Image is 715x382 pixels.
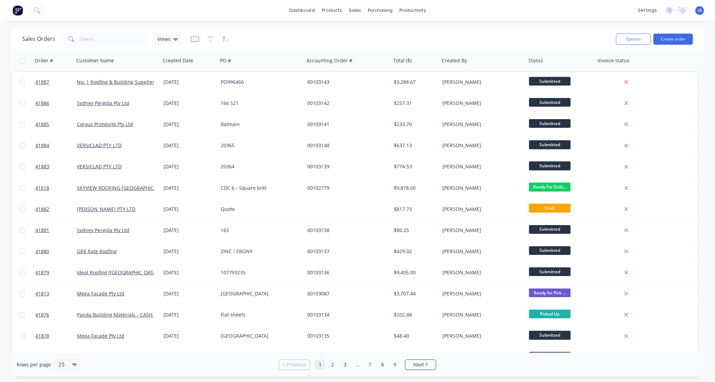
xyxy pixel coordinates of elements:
span: 41886 [35,100,49,107]
button: Create order [653,34,693,45]
div: 00103135 [307,332,384,339]
a: Corvus Primesite Pty Ltd [77,121,133,127]
img: Factory [12,5,23,16]
div: $257.31 [394,100,435,107]
span: 41518 [35,185,49,192]
a: Page 3 [340,359,350,370]
div: Created By [442,57,467,64]
span: Submitted [529,246,571,255]
span: 41813 [35,290,49,297]
div: $429.02 [394,248,435,255]
div: $80.25 [394,227,435,234]
a: Page 7 [365,359,375,370]
div: 00103141 [307,121,384,128]
a: 41878 [35,326,77,346]
a: 41813 [35,283,77,304]
a: SKYVIEW ROOFING [GEOGRAPHIC_DATA] P/L [77,185,178,191]
div: PO996466 [221,79,298,86]
span: Draft [529,204,571,212]
div: [PERSON_NAME] [442,332,519,339]
div: Created Date [163,57,193,64]
div: products [318,5,345,16]
div: [DATE] [164,248,215,255]
div: PO # [220,57,231,64]
div: [GEOGRAPHIC_DATA] [221,332,298,339]
div: [PERSON_NAME] [442,163,519,170]
div: 165 [221,227,298,234]
div: $202.88 [394,311,435,318]
span: Picked Up [529,310,571,318]
div: Order # [35,57,53,64]
a: Mega Facade Pty Ltd [77,332,124,339]
div: 107793235 [221,269,298,276]
span: 41876 [35,311,49,318]
div: $3,707.44 [394,290,435,297]
div: [DATE] [164,121,215,128]
div: 00103136 [307,269,384,276]
div: settings [634,5,660,16]
span: IA [698,7,702,14]
span: 41882 [35,206,49,213]
a: 41883 [35,156,77,177]
div: [DATE] [164,290,215,297]
span: 41880 [35,248,49,255]
a: No: 1 Roofing & Building Supplies [77,79,155,85]
div: $9,878.00 [394,185,435,192]
a: dashboard [286,5,318,16]
a: 41879 [35,262,77,283]
div: [PERSON_NAME] [442,290,519,297]
a: 41880 [35,241,77,262]
a: 41881 [35,220,77,241]
div: CDC 6 - Square brkt [221,185,298,192]
button: Options [616,34,651,45]
a: 41886 [35,93,77,114]
div: [DATE] [164,206,215,213]
span: Rows per page [17,361,51,368]
span: Views [157,35,170,43]
span: Submitted [529,267,571,276]
div: $9,405.00 [394,269,435,276]
div: [DATE] [164,142,215,149]
span: 41879 [35,269,49,276]
div: [DATE] [164,79,215,86]
div: [PERSON_NAME] [442,206,519,213]
a: 41877 [35,347,77,367]
div: 00102779 [307,185,384,192]
a: VERSICLAD PTY LTD [77,142,122,149]
div: Invoice status [598,57,629,64]
div: 166 S21 [221,100,298,107]
div: 00103142 [307,100,384,107]
div: [PERSON_NAME] [442,79,519,86]
span: Submitted [529,331,571,339]
a: Page 9 [390,359,400,370]
a: VERSICLAD PTY LTD [77,163,122,170]
span: Submitted [529,225,571,234]
div: [PERSON_NAME] [442,185,519,192]
a: 41882 [35,199,77,220]
div: $3,288.67 [394,79,435,86]
div: 20364 [221,163,298,170]
div: $817.73 [394,206,435,213]
span: Submitted [529,77,571,86]
a: 41884 [35,135,77,156]
div: Total ($) [393,57,412,64]
div: [PERSON_NAME] [442,100,519,107]
div: $774.53 [394,163,435,170]
div: Status [528,57,543,64]
div: [PERSON_NAME] [442,227,519,234]
a: 41885 [35,114,77,135]
span: 41884 [35,142,49,149]
div: Accounting Order # [307,57,352,64]
div: [PERSON_NAME] [442,121,519,128]
span: 41881 [35,227,49,234]
div: [DATE] [164,311,215,318]
span: 41885 [35,121,49,128]
a: Page 2 [327,359,338,370]
a: [PERSON_NAME] PTY LTD [77,206,135,212]
div: 00103139 [307,163,384,170]
ul: Pagination [276,359,439,370]
span: Previous [286,361,306,368]
a: Mega Facade Pty Ltd [77,290,124,297]
div: [DATE] [164,332,215,339]
a: Page 1 is your current page [315,359,325,370]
